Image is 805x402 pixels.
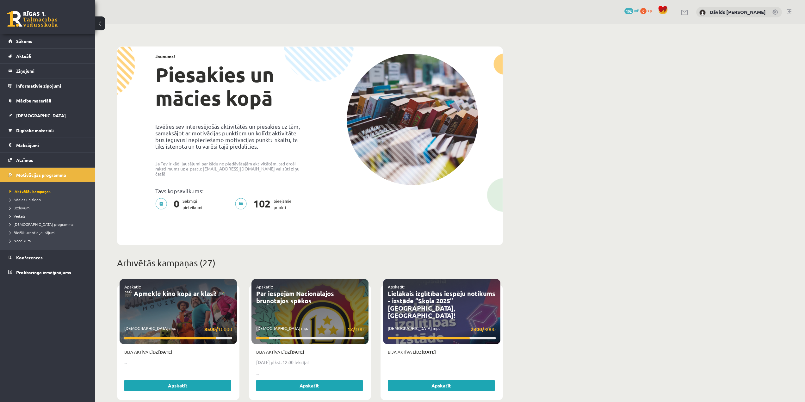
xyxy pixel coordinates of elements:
[9,205,89,211] a: Uzdevumi
[16,127,54,133] span: Digitālie materiāli
[347,54,478,185] img: campaign-image-1c4f3b39ab1f89d1fca25a8facaab35ebc8e40cf20aedba61fd73fb4233361ac.png
[16,269,71,275] span: Proktoringa izmēģinājums
[256,380,363,391] a: Apskatīt
[16,113,66,118] span: [DEMOGRAPHIC_DATA]
[640,8,655,13] a: 0 xp
[8,153,87,167] a: Atzīmes
[8,138,87,152] a: Maksājumi
[624,8,633,14] span: 102
[8,108,87,123] a: [DEMOGRAPHIC_DATA]
[8,93,87,108] a: Mācību materiāli
[471,325,496,333] span: 3000
[347,326,355,332] strong: 12/
[124,380,231,391] a: Apskatīt
[9,205,30,210] span: Uzdevumi
[8,78,87,93] a: Informatīvie ziņojumi
[9,213,89,219] a: Veikals
[388,380,495,391] a: Apskatīt
[9,238,32,243] span: Noteikumi
[624,8,639,13] a: 102 mP
[9,189,89,194] a: Aktuālās kampaņas
[471,326,484,332] strong: 2300/
[256,359,309,365] strong: [DATE] plkst. 12.00 lekcija!
[124,349,232,355] p: Bija aktīva līdz
[124,284,141,289] a: Apskatīt:
[124,289,226,298] a: 🎬 Apmeklē kino kopā ar klasi! 🎮
[158,349,172,355] strong: [DATE]
[256,349,364,355] p: Bija aktīva līdz
[9,189,51,194] span: Aktuālās kampaņas
[155,198,206,211] p: Sekmīgi pieteikumi
[388,284,405,289] a: Apskatīt:
[16,255,43,260] span: Konferences
[388,349,496,355] p: Bija aktīva līdz
[388,325,496,333] p: [DEMOGRAPHIC_DATA] mp:
[16,138,87,152] legend: Maksājumi
[699,9,706,16] img: Dāvids Jānis Nicmanis
[155,188,305,194] p: Tavs kopsavilkums:
[8,250,87,265] a: Konferences
[256,284,273,289] a: Apskatīt:
[7,11,58,27] a: Rīgas 1. Tālmācības vidusskola
[8,34,87,48] a: Sākums
[235,198,295,211] p: pieejamie punkti
[124,325,232,333] p: [DEMOGRAPHIC_DATA] mp:
[9,213,25,219] span: Veikals
[8,123,87,138] a: Digitālie materiāli
[16,98,51,103] span: Mācību materiāli
[16,157,33,163] span: Atzīmes
[250,198,274,211] span: 102
[347,325,364,333] span: 100
[117,257,503,270] p: Arhivētās kampaņas (27)
[710,9,766,15] a: Dāvids [PERSON_NAME]
[16,53,31,59] span: Aktuāli
[8,64,87,78] a: Ziņojumi
[8,168,87,182] a: Motivācijas programma
[155,161,305,176] p: Ja Tev ir kādi jautājumi par kādu no piedāvātajām aktivitātēm, tad droši raksti mums uz e-pastu: ...
[9,222,73,227] span: [DEMOGRAPHIC_DATA] programma
[16,64,87,78] legend: Ziņojumi
[16,38,32,44] span: Sākums
[8,265,87,280] a: Proktoringa izmēģinājums
[155,123,305,150] p: Izvēlies sev interesējošās aktivitātēs un piesakies uz tām, samaksājot ar motivācijas punktiem un...
[170,198,183,211] span: 0
[204,326,218,332] strong: 8500/
[290,349,304,355] strong: [DATE]
[155,53,175,59] strong: Jaunums!
[9,238,89,244] a: Noteikumi
[640,8,647,14] span: 0
[9,197,41,202] span: Mācies un ziedo
[16,172,66,178] span: Motivācijas programma
[155,63,305,110] h1: Piesakies un mācies kopā
[422,349,436,355] strong: [DATE]
[256,289,334,305] a: Par iespējām Nacionālajos bruņotajos spēkos
[647,8,652,13] span: xp
[9,197,89,202] a: Mācies un ziedo
[256,369,364,376] p: ...
[9,230,55,235] span: Biežāk uzdotie jautājumi
[256,325,364,333] p: [DEMOGRAPHIC_DATA] mp:
[8,49,87,63] a: Aktuāli
[204,325,232,333] span: 10000
[634,8,639,13] span: mP
[9,221,89,227] a: [DEMOGRAPHIC_DATA] programma
[16,78,87,93] legend: Informatīvie ziņojumi
[124,359,232,366] p: ...
[9,230,89,235] a: Biežāk uzdotie jautājumi
[388,289,495,319] a: Lielākais izglītības iespēju notikums - izstāde “Skola 2025” [GEOGRAPHIC_DATA], [GEOGRAPHIC_DATA]!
